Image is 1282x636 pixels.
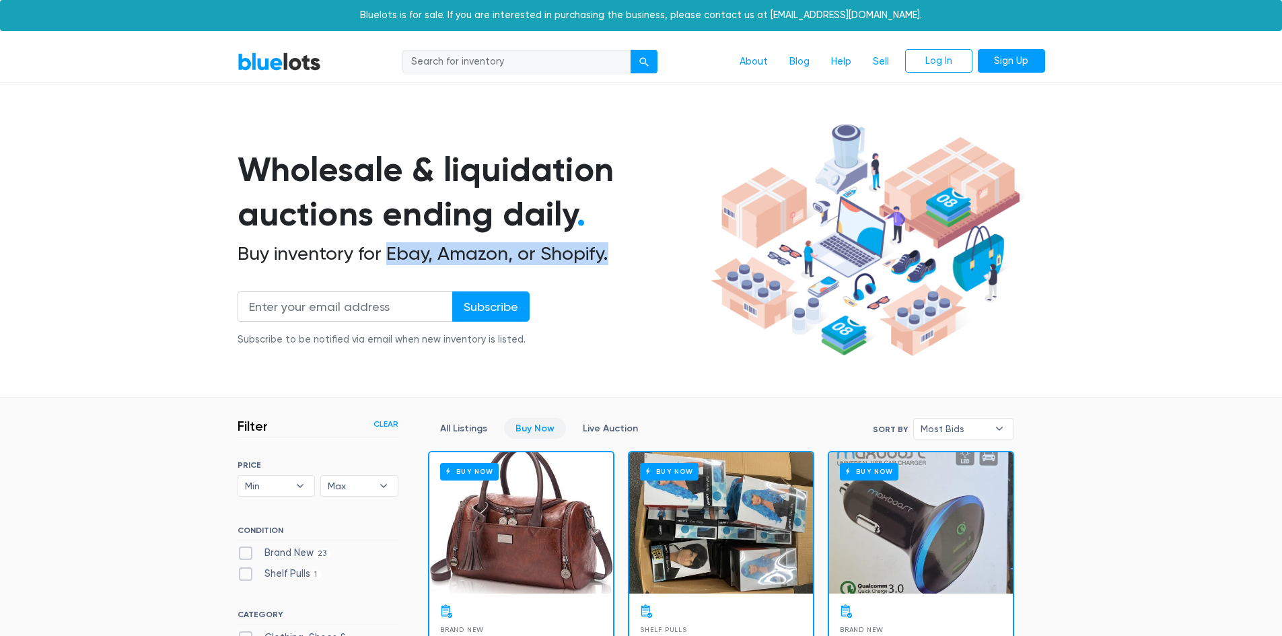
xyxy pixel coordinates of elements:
[706,118,1025,363] img: hero-ee84e7d0318cb26816c560f6b4441b76977f77a177738b4e94f68c95b2b83dbb.png
[373,418,398,430] a: Clear
[238,291,453,322] input: Enter your email address
[328,476,372,496] span: Max
[905,49,972,73] a: Log In
[314,549,331,559] span: 23
[729,49,779,75] a: About
[238,242,706,265] h2: Buy inventory for Ebay, Amazon, or Shopify.
[820,49,862,75] a: Help
[310,569,322,580] span: 1
[873,423,908,435] label: Sort By
[238,418,268,434] h3: Filter
[840,463,898,480] h6: Buy Now
[571,418,649,439] a: Live Auction
[286,476,314,496] b: ▾
[429,418,499,439] a: All Listings
[640,626,687,633] span: Shelf Pulls
[985,419,1013,439] b: ▾
[429,452,613,594] a: Buy Now
[978,49,1045,73] a: Sign Up
[245,476,289,496] span: Min
[238,147,706,237] h1: Wholesale & liquidation auctions ending daily
[238,610,398,625] h6: CATEGORY
[779,49,820,75] a: Blog
[440,463,499,480] h6: Buy Now
[238,460,398,470] h6: PRICE
[238,546,331,561] label: Brand New
[369,476,398,496] b: ▾
[640,463,699,480] h6: Buy Now
[402,50,631,74] input: Search for inventory
[577,194,585,234] span: .
[504,418,566,439] a: Buy Now
[452,291,530,322] input: Subscribe
[840,626,884,633] span: Brand New
[238,52,321,71] a: BlueLots
[238,332,530,347] div: Subscribe to be notified via email when new inventory is listed.
[440,626,484,633] span: Brand New
[629,452,813,594] a: Buy Now
[238,526,398,540] h6: CONDITION
[921,419,988,439] span: Most Bids
[862,49,900,75] a: Sell
[829,452,1013,594] a: Buy Now
[238,567,322,581] label: Shelf Pulls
